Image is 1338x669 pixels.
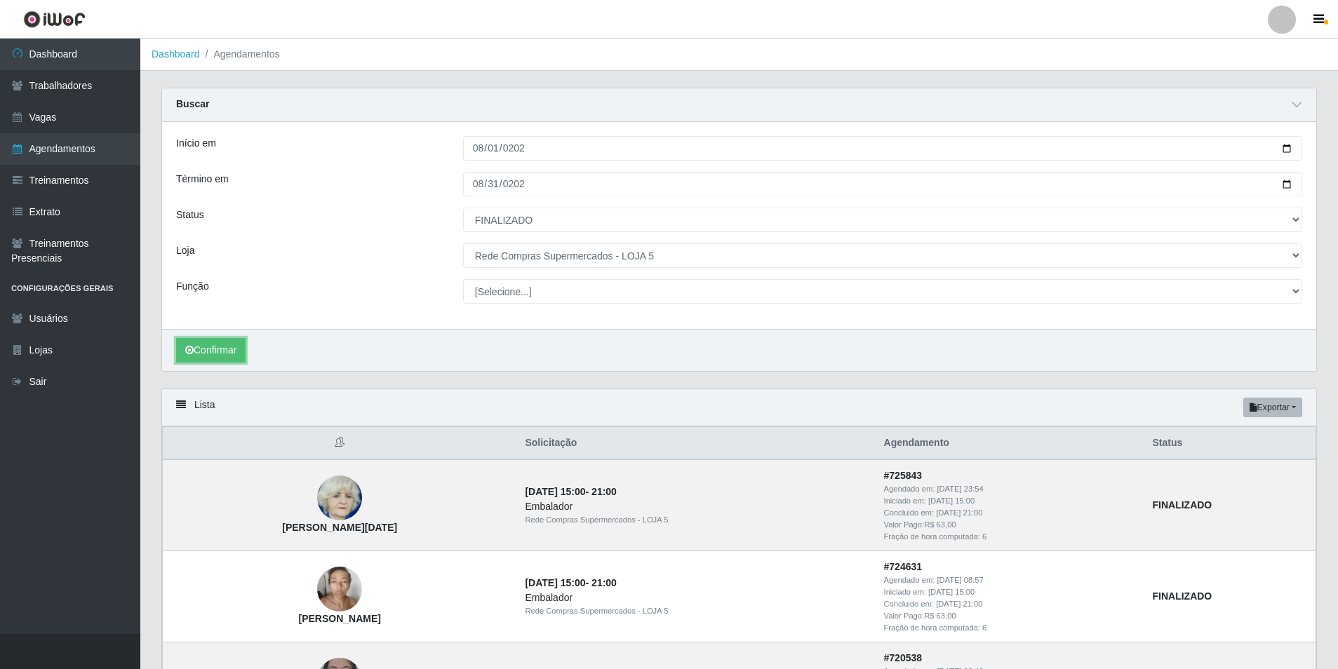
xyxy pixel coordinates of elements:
button: Exportar [1243,398,1302,417]
time: 21:00 [591,486,617,497]
a: Dashboard [152,48,200,60]
time: [DATE] 23:54 [937,485,983,493]
div: Iniciado em: [884,495,1136,507]
div: Concluido em: [884,598,1136,610]
strong: # 724631 [884,561,923,572]
div: Agendado em: [884,574,1136,586]
time: [DATE] 21:00 [936,508,982,517]
strong: Buscar [176,98,209,109]
input: 00/00/0000 [463,136,1302,161]
div: Iniciado em: [884,586,1136,598]
strong: - [525,577,616,588]
strong: FINALIZADO [1152,590,1212,602]
time: [DATE] 15:00 [928,588,975,596]
label: Loja [176,243,194,258]
time: 21:00 [591,577,617,588]
time: [DATE] 15:00 [525,486,585,497]
strong: # 720538 [884,652,923,663]
div: Concluido em: [884,507,1136,519]
label: Função [176,279,209,294]
div: Embalador [525,590,867,605]
div: Valor Pago: R$ 63,00 [884,519,1136,531]
input: 00/00/0000 [463,172,1302,196]
div: Fração de hora computada: 6 [884,531,1136,543]
img: CoreUI Logo [23,11,86,28]
time: [DATE] 21:00 [936,600,982,608]
div: Fração de hora computada: 6 [884,622,1136,634]
time: [DATE] 08:57 [937,576,983,584]
div: Embalador [525,499,867,514]
th: Solicitação [516,427,875,460]
strong: [PERSON_NAME] [298,613,380,624]
th: Status [1144,427,1316,460]
div: Rede Compras Supermercados - LOJA 5 [525,514,867,526]
strong: - [525,486,616,497]
nav: breadcrumb [140,39,1338,71]
li: Agendamentos [200,47,280,62]
strong: # 725843 [884,470,923,481]
img: Vera Lucia Barbosa Ramos [317,473,362,523]
time: [DATE] 15:00 [525,577,585,588]
strong: FINALIZADO [1152,499,1212,511]
time: [DATE] 15:00 [928,496,975,505]
img: Angela Maria Soares Barboza [317,560,362,619]
th: Agendamento [876,427,1144,460]
label: Término em [176,172,229,187]
strong: [PERSON_NAME][DATE] [282,522,397,533]
div: Agendado em: [884,483,1136,495]
div: Rede Compras Supermercados - LOJA 5 [525,605,867,617]
label: Status [176,208,204,222]
div: Valor Pago: R$ 63,00 [884,610,1136,622]
button: Confirmar [176,338,246,363]
div: Lista [162,389,1316,426]
label: Início em [176,136,216,151]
